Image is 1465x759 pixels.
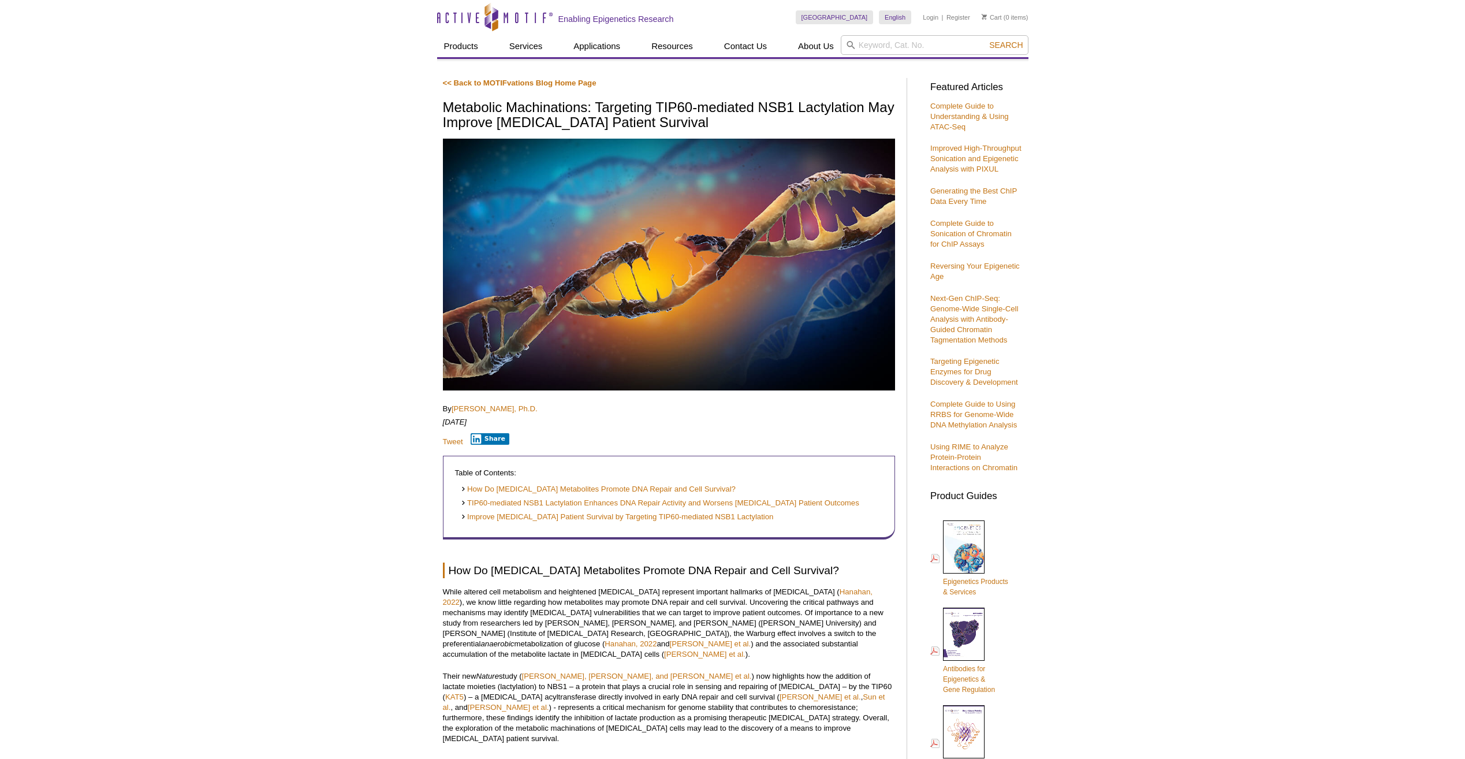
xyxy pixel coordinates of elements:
a: [PERSON_NAME] et al. [664,650,745,658]
li: | [942,10,944,24]
a: [PERSON_NAME] et al. [670,639,751,648]
a: Targeting Epigenetic Enzymes for Drug Discovery & Development [930,357,1018,386]
a: Complete Guide to Understanding & Using ATAC-Seq [930,102,1009,131]
img: Epi_brochure_140604_cover_web_70x200 [943,520,985,574]
h1: Metabolic Machinations: Targeting TIP60-mediated NSB1 Lactylation May Improve [MEDICAL_DATA] Pati... [443,100,895,132]
em: Nature [476,672,499,680]
em: anaerobic [480,639,514,648]
h2: Enabling Epigenetics Research [558,14,674,24]
input: Keyword, Cat. No. [841,35,1028,55]
button: Search [986,40,1026,50]
a: About Us [791,35,841,57]
a: Login [923,13,938,21]
a: Applications [566,35,627,57]
a: Contact Us [717,35,774,57]
a: TIP60-mediated NSB1 Lactylation Enhances DNA Repair Activity and Worsens [MEDICAL_DATA] Patient O... [461,498,859,509]
a: Complete Guide to Using RRBS for Genome-Wide DNA Methylation Analysis [930,400,1017,429]
em: [DATE] [443,418,467,426]
img: Rec_prots_140604_cover_web_70x200 [943,705,985,758]
h3: Product Guides [930,485,1023,501]
h2: How Do [MEDICAL_DATA] Metabolites Promote DNA Repair and Cell Survival? [443,563,895,578]
a: [PERSON_NAME], Ph.D. [452,404,538,413]
h3: Featured Articles [930,83,1023,92]
span: Epigenetics Products & Services [943,578,1008,596]
p: While altered cell metabolism and heightened [MEDICAL_DATA] represent important hallmarks of [MED... [443,587,895,660]
p: Table of Contents: [455,468,883,478]
a: [PERSON_NAME] et al. [780,693,861,701]
a: << Back to MOTIFvations Blog Home Page [443,79,597,87]
a: [PERSON_NAME] et al. [468,703,549,712]
a: Services [502,35,550,57]
p: By [443,404,895,414]
span: Antibodies for Epigenetics & Gene Regulation [943,665,995,694]
a: English [879,10,911,24]
a: Complete Guide to Sonication of Chromatin for ChIP Assays [930,219,1012,248]
li: (0 items) [982,10,1028,24]
a: How Do [MEDICAL_DATA] Metabolites Promote DNA Repair and Cell Survival? [461,484,736,495]
a: Using RIME to Analyze Protein-Protein Interactions on Chromatin [930,442,1017,472]
a: KAT5 [445,693,464,701]
p: Their new study ( ) now highlights how the addition of lactate moieties (lactylation) to NBS1 – a... [443,671,895,744]
img: Damaged DNA [443,139,895,390]
a: Hanahan, 2022 [605,639,657,648]
img: Your Cart [982,14,987,20]
span: Search [989,40,1023,50]
a: Resources [644,35,700,57]
a: Products [437,35,485,57]
a: Cart [982,13,1002,21]
a: [PERSON_NAME], [PERSON_NAME], and [PERSON_NAME] et al. [522,672,752,680]
img: Abs_epi_2015_cover_web_70x200 [943,608,985,661]
a: Improve [MEDICAL_DATA] Patient Survival by Targeting TIP60-mediated NSB1 Lactylation [461,512,774,523]
a: Improved High-Throughput Sonication and Epigenetic Analysis with PIXUL [930,144,1022,173]
a: Antibodies forEpigenetics &Gene Regulation [930,607,995,696]
a: Generating the Best ChIP Data Every Time [930,187,1017,206]
a: Reversing Your Epigenetic Age [930,262,1020,281]
a: Next-Gen ChIP-Seq: Genome-Wide Single-Cell Analysis with Antibody-Guided Chromatin Tagmentation M... [930,294,1018,344]
button: Share [471,433,509,445]
a: [GEOGRAPHIC_DATA] [796,10,874,24]
a: Register [946,13,970,21]
a: Epigenetics Products& Services [930,519,1008,598]
a: Tweet [443,437,463,446]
